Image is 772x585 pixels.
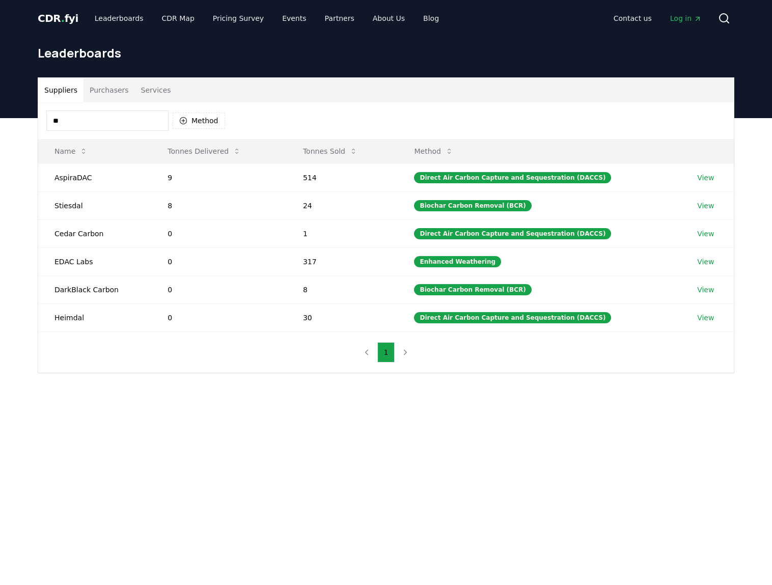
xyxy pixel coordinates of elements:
[173,113,225,129] button: Method
[697,285,714,295] a: View
[287,275,398,303] td: 8
[670,13,702,23] span: Log in
[697,173,714,183] a: View
[295,141,366,161] button: Tonnes Sold
[414,200,531,211] div: Biochar Carbon Removal (BCR)
[205,9,272,27] a: Pricing Survey
[154,9,203,27] a: CDR Map
[287,163,398,191] td: 514
[87,9,152,27] a: Leaderboards
[38,219,151,247] td: Cedar Carbon
[151,163,287,191] td: 9
[151,219,287,247] td: 0
[287,191,398,219] td: 24
[697,201,714,211] a: View
[365,9,413,27] a: About Us
[151,191,287,219] td: 8
[414,228,611,239] div: Direct Air Carbon Capture and Sequestration (DACCS)
[38,78,84,102] button: Suppliers
[38,163,151,191] td: AspiraDAC
[287,247,398,275] td: 317
[697,313,714,323] a: View
[662,9,710,27] a: Log in
[159,141,249,161] button: Tonnes Delivered
[135,78,177,102] button: Services
[415,9,447,27] a: Blog
[274,9,314,27] a: Events
[151,247,287,275] td: 0
[38,12,78,24] span: CDR fyi
[84,78,135,102] button: Purchasers
[38,275,151,303] td: DarkBlack Carbon
[697,257,714,267] a: View
[151,303,287,331] td: 0
[317,9,363,27] a: Partners
[414,172,611,183] div: Direct Air Carbon Capture and Sequestration (DACCS)
[87,9,447,27] nav: Main
[151,275,287,303] td: 0
[38,191,151,219] td: Stiesdal
[377,342,395,363] button: 1
[605,9,660,27] a: Contact us
[406,141,461,161] button: Method
[605,9,710,27] nav: Main
[38,11,78,25] a: CDR.fyi
[697,229,714,239] a: View
[287,219,398,247] td: 1
[414,284,531,295] div: Biochar Carbon Removal (BCR)
[287,303,398,331] td: 30
[61,12,65,24] span: .
[38,45,734,61] h1: Leaderboards
[414,256,501,267] div: Enhanced Weathering
[414,312,611,323] div: Direct Air Carbon Capture and Sequestration (DACCS)
[38,303,151,331] td: Heimdal
[46,141,96,161] button: Name
[38,247,151,275] td: EDAC Labs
